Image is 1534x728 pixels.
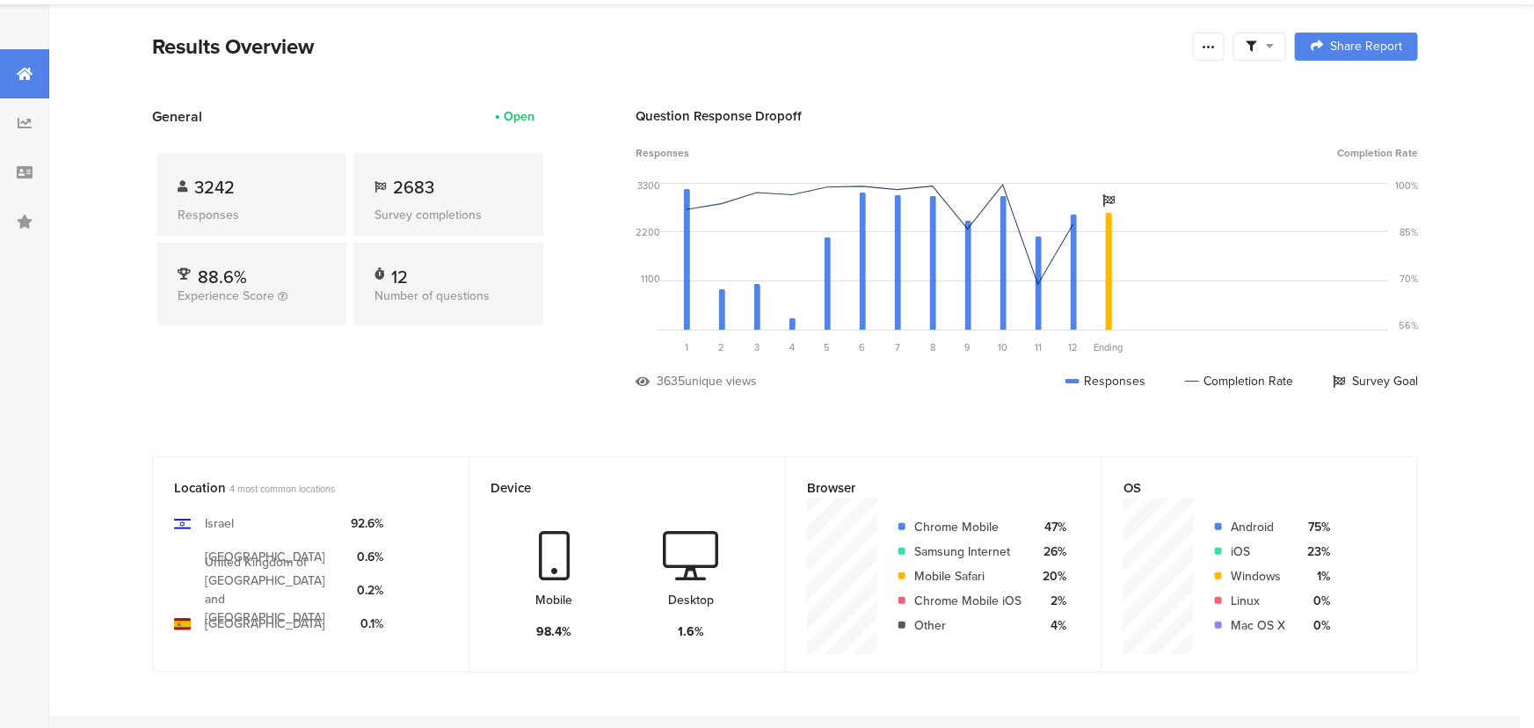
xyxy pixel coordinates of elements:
[914,592,1021,610] div: Chrome Mobile iOS
[198,264,247,290] span: 88.6%
[678,622,704,641] div: 1.6%
[205,553,337,627] div: United Kingdom of [GEOGRAPHIC_DATA] and [GEOGRAPHIC_DATA]
[537,622,572,641] div: 98.4%
[1102,194,1115,207] i: Survey Goal
[965,340,971,354] span: 9
[914,542,1021,561] div: Samsung Internet
[1036,616,1066,635] div: 4%
[1231,542,1285,561] div: iOS
[1337,145,1418,161] span: Completion Rate
[1231,518,1285,536] div: Android
[205,514,234,533] div: Israel
[1091,340,1126,354] div: Ending
[1036,518,1066,536] div: 47%
[504,107,534,126] div: Open
[719,340,725,354] span: 2
[807,478,1051,498] div: Browser
[825,340,831,354] span: 5
[1231,616,1285,635] div: Mac OS X
[229,482,335,496] span: 4 most common locations
[1123,478,1367,498] div: OS
[1299,567,1330,586] div: 1%
[1036,542,1066,561] div: 26%
[1299,542,1330,561] div: 23%
[1036,567,1066,586] div: 20%
[1185,372,1293,390] div: Completion Rate
[374,287,490,305] span: Number of questions
[1330,40,1402,53] span: Share Report
[668,591,714,609] div: Desktop
[914,616,1021,635] div: Other
[1333,372,1418,390] div: Survey Goal
[152,106,202,127] span: General
[178,206,325,224] div: Responses
[178,287,274,305] span: Experience Score
[205,615,325,633] div: [GEOGRAPHIC_DATA]
[637,178,660,193] div: 3300
[636,145,689,161] span: Responses
[789,340,795,354] span: 4
[636,225,660,239] div: 2200
[174,478,418,498] div: Location
[914,518,1021,536] div: Chrome Mobile
[391,264,408,281] div: 12
[152,31,1184,62] div: Results Overview
[351,615,383,633] div: 0.1%
[374,206,522,224] div: Survey completions
[641,272,660,286] div: 1100
[351,514,383,533] div: 92.6%
[1399,318,1418,332] div: 56%
[1299,616,1330,635] div: 0%
[1231,592,1285,610] div: Linux
[860,340,866,354] span: 6
[1299,592,1330,610] div: 0%
[685,372,757,390] div: unique views
[205,548,325,566] div: [GEOGRAPHIC_DATA]
[1299,518,1330,536] div: 75%
[1395,178,1418,193] div: 100%
[1065,372,1145,390] div: Responses
[657,372,685,390] div: 3635
[351,581,383,600] div: 0.2%
[491,478,735,498] div: Device
[1036,592,1066,610] div: 2%
[914,567,1021,586] div: Mobile Safari
[999,340,1008,354] span: 10
[1400,225,1418,239] div: 85%
[895,340,900,354] span: 7
[930,340,935,354] span: 8
[636,106,1418,126] div: Question Response Dropoff
[754,340,760,354] span: 3
[536,591,573,609] div: Mobile
[1069,340,1079,354] span: 12
[685,340,688,354] span: 1
[194,174,235,200] span: 3242
[351,548,383,566] div: 0.6%
[1400,272,1418,286] div: 70%
[1035,340,1042,354] span: 11
[393,174,434,200] span: 2683
[1231,567,1285,586] div: Windows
